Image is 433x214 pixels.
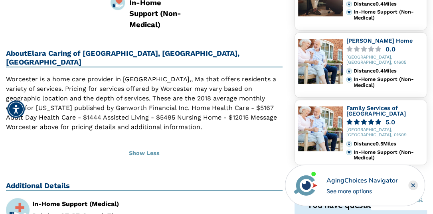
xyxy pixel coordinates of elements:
div: Distance 0.4 Miles [354,1,423,7]
div: 0.0 [385,46,395,52]
h2: About Elara Caring of [GEOGRAPHIC_DATA], [GEOGRAPHIC_DATA], [GEOGRAPHIC_DATA] [6,49,283,67]
div: AgingChoices Navigator [326,176,397,185]
img: distance.svg [346,141,352,147]
div: [GEOGRAPHIC_DATA], [GEOGRAPHIC_DATA], 01609 [346,128,423,138]
div: In-Home Support (Medical) [32,201,138,207]
a: 5.0 [346,119,423,125]
div: Distance 0.5 Miles [354,141,423,147]
img: distance.svg [346,1,352,7]
img: distance.svg [346,68,352,74]
img: primary.svg [346,9,352,15]
div: See more options [326,187,397,195]
img: primary.svg [346,77,352,82]
img: avatar [292,172,319,199]
h2: Additional Details [6,181,283,191]
div: In-Home Support (Non-Medical) [354,77,423,88]
a: 0.0 [346,46,423,52]
div: 5.0 [385,119,395,125]
div: In-Home Support (Non-Medical) [354,149,423,161]
p: Worcester is a home care provider in [GEOGRAPHIC_DATA],, Ma that offers residents a variety of se... [6,75,283,132]
button: Show Less [6,145,283,162]
div: Distance 0.4 Miles [354,68,423,74]
div: Accessibility Menu [7,100,25,118]
img: primary.svg [346,149,352,155]
div: In-Home Support (Non-Medical) [354,9,423,21]
div: [GEOGRAPHIC_DATA], [GEOGRAPHIC_DATA], 01605 [346,55,423,65]
a: Family Services of [GEOGRAPHIC_DATA] [346,105,405,117]
div: Close [408,181,418,190]
a: [PERSON_NAME] Home [346,37,412,44]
